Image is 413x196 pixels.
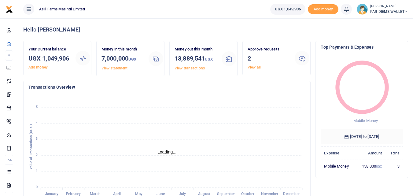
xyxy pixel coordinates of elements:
[248,54,290,63] h3: 2
[101,66,127,70] a: View statement
[308,4,338,14] li: Toup your wallet
[128,57,136,61] small: UGX
[321,44,403,50] h4: Top Payments & Expenses
[28,84,305,91] h4: Transactions Overview
[385,146,403,160] th: Txns
[28,46,71,53] p: Your Current balance
[321,146,356,160] th: Expense
[353,118,378,123] span: Mobile Money
[36,153,38,157] tspan: 2
[248,65,261,69] a: View all
[308,4,338,14] span: Add money
[5,50,13,61] li: M
[357,4,408,15] a: profile-user [PERSON_NAME] PAR DIEMS WALLET
[6,7,13,11] a: logo-small logo-large logo-large
[36,137,38,141] tspan: 3
[28,65,48,69] a: Add money
[36,121,38,125] tspan: 4
[157,150,177,154] text: Loading...
[356,160,385,172] td: 158,000
[101,54,144,64] h3: 7,000,000
[36,185,38,189] tspan: 0
[175,66,205,70] a: View transactions
[370,4,408,9] small: [PERSON_NAME]
[175,46,217,53] p: Money out this month
[385,160,403,172] td: 3
[37,6,87,12] span: Asili Farms Masindi Limited
[29,124,33,170] text: Value of Transactions (UGX )
[275,6,301,12] span: UGX 1,049,906
[23,26,408,33] h4: Hello [PERSON_NAME]
[321,129,403,144] h6: [DATE] to [DATE]
[175,54,217,64] h3: 13,889,541
[357,4,368,15] img: profile-user
[36,169,38,173] tspan: 1
[36,105,38,109] tspan: 5
[205,57,213,61] small: UGX
[268,4,308,15] li: Wallet ballance
[370,9,408,14] span: PAR DIEMS WALLET
[28,54,71,63] h3: UGX 1,049,906
[356,146,385,160] th: Amount
[321,160,356,172] td: Mobile Money
[376,165,382,168] small: UGX
[101,46,144,53] p: Money in this month
[308,6,338,11] a: Add money
[248,46,290,53] p: Approve requests
[6,6,13,13] img: logo-small
[270,4,305,15] a: UGX 1,049,906
[5,155,13,165] li: Ac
